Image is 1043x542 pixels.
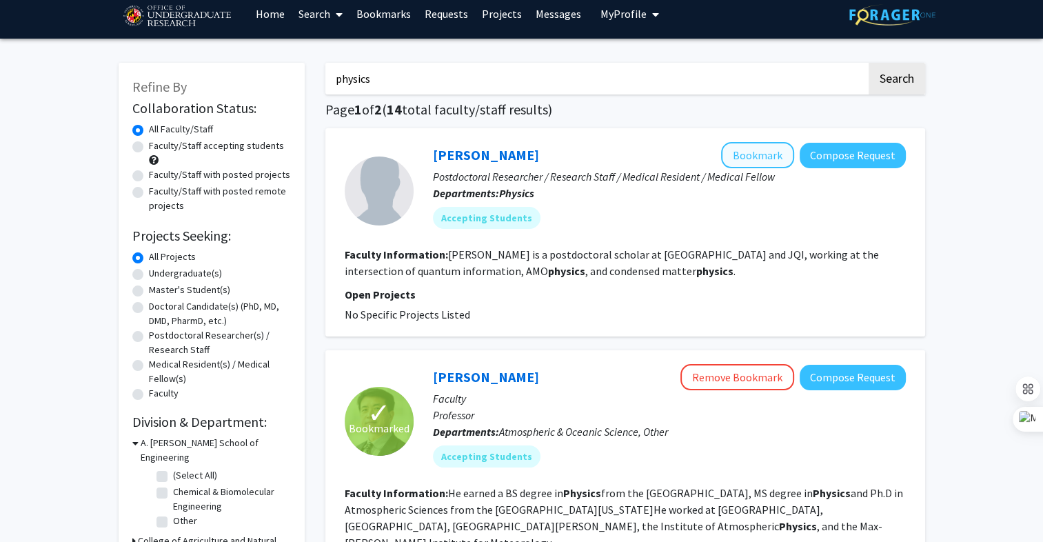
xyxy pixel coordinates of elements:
p: Open Projects [345,286,906,303]
span: Refine By [132,78,187,95]
span: 2 [374,101,382,118]
b: Physics [779,519,817,533]
label: (Select All) [173,468,217,483]
b: Physics [563,486,601,500]
b: physics [696,264,733,278]
b: Faculty Information: [345,248,448,261]
label: Medical Resident(s) / Medical Fellow(s) [149,357,291,386]
span: ✓ [367,406,391,420]
fg-read-more: [PERSON_NAME] is a postdoctoral scholar at [GEOGRAPHIC_DATA] and JQI, working at the intersection... [345,248,879,278]
label: Undergraduate(s) [149,266,222,281]
span: Bookmarked [349,420,409,436]
label: All Faculty/Staff [149,122,213,137]
h3: A. [PERSON_NAME] School of Engineering [141,436,291,465]
img: ForagerOne Logo [849,4,935,26]
label: Master's Student(s) [149,283,230,297]
span: 1 [354,101,362,118]
iframe: Chat [10,480,59,532]
b: Physics [813,486,851,500]
b: Departments: [433,425,499,439]
h1: Page of ( total faculty/staff results) [325,101,925,118]
label: All Projects [149,250,196,264]
h2: Division & Department: [132,414,291,430]
mat-chip: Accepting Students [433,207,540,229]
label: Chemical & Biomolecular Engineering [173,485,287,514]
b: Physics [499,186,534,200]
button: Compose Request to Zhi-Yuan Wei [800,143,906,168]
button: Remove Bookmark [680,364,794,390]
h2: Collaboration Status: [132,100,291,117]
span: No Specific Projects Listed [345,308,470,321]
b: Departments: [433,186,499,200]
label: Doctoral Candidate(s) (PhD, MD, DMD, PharmD, etc.) [149,299,291,328]
button: Search [869,63,925,94]
mat-chip: Accepting Students [433,445,540,468]
a: [PERSON_NAME] [433,146,539,163]
h2: Projects Seeking: [132,228,291,244]
input: Search Keywords [325,63,867,94]
span: Atmospheric & Oceanic Science, Other [499,425,668,439]
b: physics [548,264,585,278]
b: Faculty Information: [345,486,448,500]
button: Compose Request to Ning Zeng [800,365,906,390]
label: Other [173,514,197,528]
p: Faculty [433,390,906,407]
label: Faculty/Staff with posted remote projects [149,184,291,213]
span: My Profile [600,7,647,21]
p: Postdoctoral Researcher / Research Staff / Medical Resident / Medical Fellow [433,168,906,185]
label: Faculty/Staff with posted projects [149,168,290,182]
label: Faculty [149,386,179,401]
button: Add Zhi-Yuan Wei to Bookmarks [721,142,794,168]
a: [PERSON_NAME] [433,368,539,385]
label: Faculty/Staff accepting students [149,139,284,153]
span: 14 [387,101,402,118]
label: Postdoctoral Researcher(s) / Research Staff [149,328,291,357]
p: Professor [433,407,906,423]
